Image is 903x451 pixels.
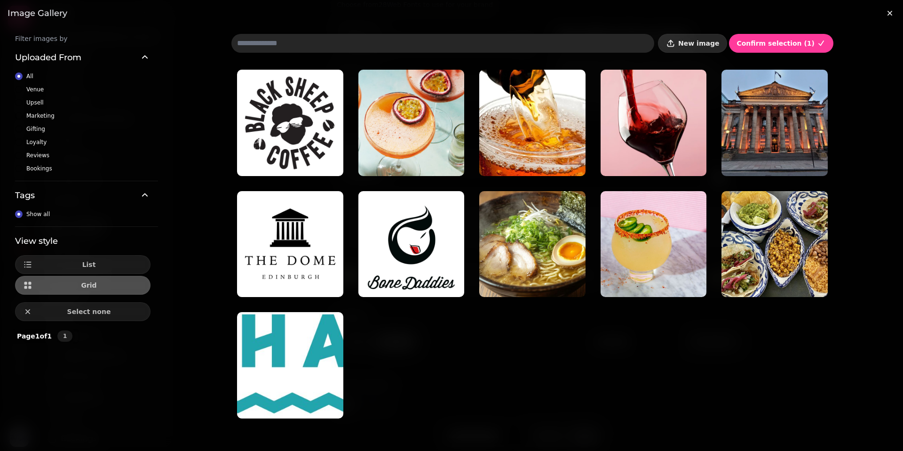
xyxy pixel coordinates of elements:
nav: Pagination [57,330,72,342]
button: Confirm selection (1) [729,34,833,53]
button: Tags [15,181,150,209]
span: New image [678,40,719,47]
span: Bookings [26,164,52,173]
span: Venue [26,85,44,94]
p: Page 1 of 1 [13,331,55,341]
img: 13da7e_74a903a0feb6459284ff5e543efc6746~mv2_d_1575_1575_s_2.png [237,191,343,298]
span: 1 [61,333,69,339]
button: Grid [15,276,150,295]
img: 7755_1725452006.png [237,70,343,176]
span: Confirm selection ( 1 ) [737,40,815,47]
button: Uploaded From [15,43,150,72]
h3: Image gallery [8,8,895,19]
div: Uploaded From [15,72,150,181]
img: 20230501_205844_the_dome_spring.jpg [721,70,828,176]
h3: View style [15,234,150,248]
img: porn-star-martini-index-66325ab315c99.avif [358,70,465,176]
span: Select none [35,308,143,315]
span: List [35,261,143,268]
img: 2705_1671629410.png [358,191,465,298]
img: Authentic-Naruto-Ramen-Ichiraku-Recipe-with-Flavorful-Broth_done3.jpg [479,191,586,298]
button: New image [658,34,727,53]
button: Select none [15,302,150,321]
button: 1 [57,330,72,342]
span: Marketing [26,111,55,121]
img: Wahaca Logo.png [237,312,343,419]
img: Spicy-Margarita-FT-BLOG1122-5b3a85abfd524f5e9cd885ae81b3f128.jpg [601,191,707,298]
span: Gifting [26,124,45,134]
span: All [26,72,33,81]
label: Filter images by [8,34,158,43]
img: traditional-mexican-foods-min.webp [721,191,828,298]
span: Grid [35,282,143,289]
span: Upsell [26,98,44,107]
span: Reviews [26,151,49,160]
button: List [15,255,150,274]
img: pouring-beer-bottle-isolated-white-background-42522260.webp [479,70,586,176]
div: Tags [15,209,150,226]
span: Loyalty [26,137,47,147]
span: Show all [26,209,50,219]
img: red-wine-benefits-1592243220.avif [601,70,707,176]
